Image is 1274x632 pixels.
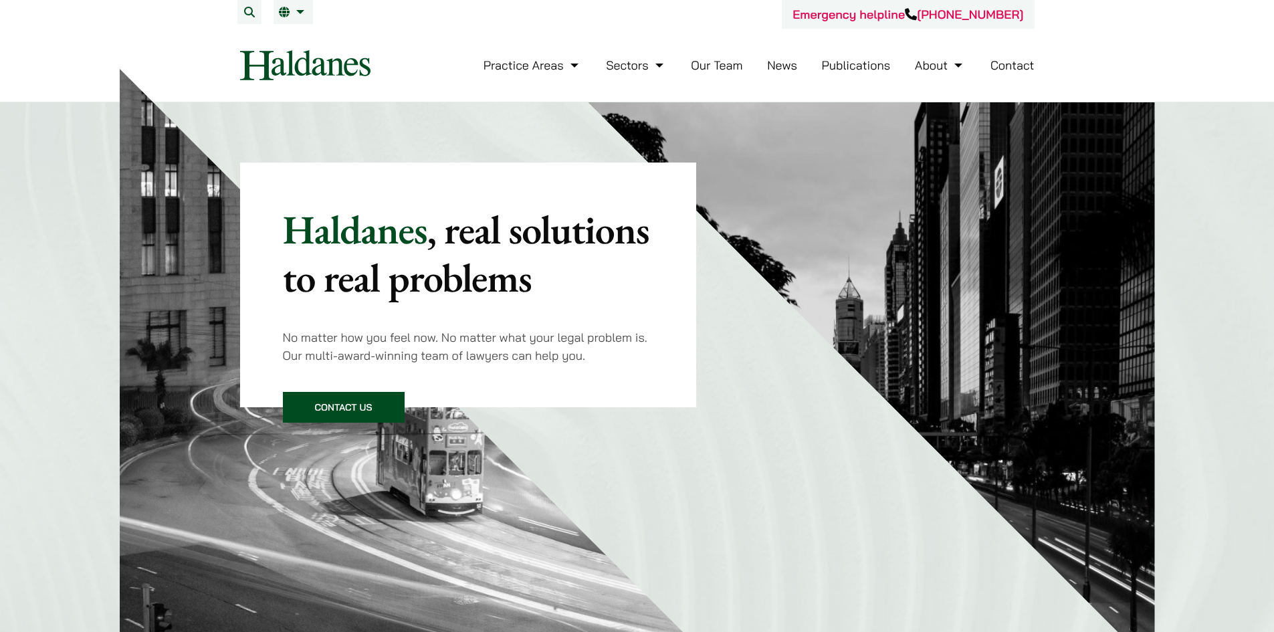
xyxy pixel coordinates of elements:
[484,58,582,73] a: Practice Areas
[822,58,891,73] a: Publications
[691,58,742,73] a: Our Team
[767,58,797,73] a: News
[990,58,1035,73] a: Contact
[283,203,649,304] mark: , real solutions to real problems
[240,50,370,80] img: Logo of Haldanes
[283,328,654,364] p: No matter how you feel now. No matter what your legal problem is. Our multi-award-winning team of...
[283,205,654,302] p: Haldanes
[279,7,308,17] a: EN
[792,7,1023,22] a: Emergency helpline[PHONE_NUMBER]
[283,392,405,423] a: Contact Us
[915,58,966,73] a: About
[606,58,666,73] a: Sectors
